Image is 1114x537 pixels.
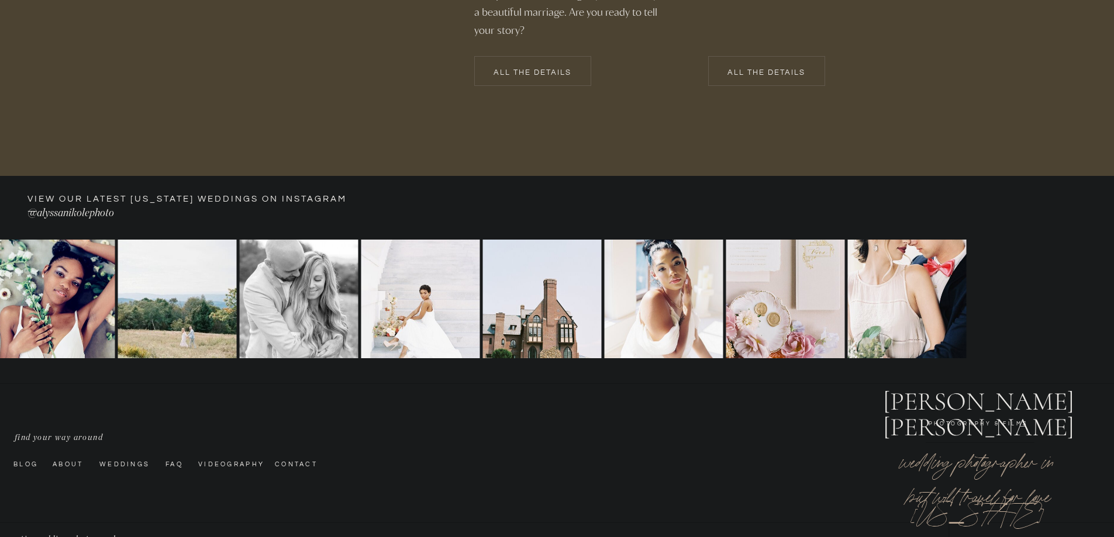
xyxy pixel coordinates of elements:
[361,240,480,358] img: richmond-capitol-bridal-session-Night-black-and-white-Natalie-Jayne-photographer-Photography-wedd...
[474,69,591,77] a: All the details
[15,431,134,440] p: find your way around
[99,459,154,468] a: Weddings
[239,240,358,358] img: Skyline-Drive-Anniversary-photos-in-the-mountains-by-Virginia-Wedding-Photographer-Natalie-Jayne-...
[726,240,844,358] img: Dover-Hall-Richmond-Virginia-Wedding-Venue-colorful-summer-by-photographer-natalie-Jayne-photogra...
[165,459,184,468] a: faq
[482,240,601,358] img: Dover-Hall-Richmond-Virginia-Wedding-Venue-colorful-summer-by-photographer-natalie-Jayne-photogra...
[13,459,50,468] a: Blog
[875,389,1081,421] a: [PERSON_NAME] [PERSON_NAME]
[275,459,334,468] a: Contact
[198,459,264,468] a: videography
[847,240,966,358] img: hern-Tropical-wedding-inspiration-fredericksburg-vintage-charleston-georgia-Tropical-wedding-insp...
[27,193,350,207] a: VIEW OUR LATEST [US_STATE] WEDDINGS ON instagram —
[604,240,723,358] img: Dover-Hall-Richmond-Virginia-Wedding-Venue-colorful-summer-by-photographer-natalie-Jayne-photogra...
[901,472,1057,522] p: but will travel for love
[27,205,291,224] a: @alyssanikolephoto
[847,437,1107,511] h2: wedding photographer in [US_STATE]
[118,240,236,358] img: Skyline-Drive-Anniversary-photos-in-the-mountains-by-Virginia-Wedding-Photographer-Natalie-Jayne-...
[708,69,825,77] a: All the details
[53,459,93,468] a: About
